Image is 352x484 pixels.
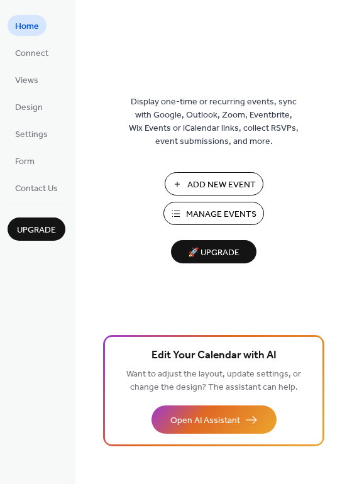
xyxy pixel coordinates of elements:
[15,128,48,141] span: Settings
[8,15,47,36] a: Home
[170,414,240,427] span: Open AI Assistant
[8,217,65,241] button: Upgrade
[8,123,55,144] a: Settings
[187,179,256,192] span: Add New Event
[8,150,42,171] a: Form
[15,47,48,60] span: Connect
[15,155,35,168] span: Form
[8,69,46,90] a: Views
[129,96,299,148] span: Display one-time or recurring events, sync with Google, Outlook, Zoom, Eventbrite, Wix Events or ...
[186,208,256,221] span: Manage Events
[163,202,264,225] button: Manage Events
[17,224,56,237] span: Upgrade
[171,240,256,263] button: 🚀 Upgrade
[15,74,38,87] span: Views
[8,42,56,63] a: Connect
[126,366,301,396] span: Want to adjust the layout, update settings, or change the design? The assistant can help.
[8,96,50,117] a: Design
[151,347,277,365] span: Edit Your Calendar with AI
[179,245,249,261] span: 🚀 Upgrade
[15,20,39,33] span: Home
[8,177,65,198] a: Contact Us
[151,405,277,434] button: Open AI Assistant
[15,101,43,114] span: Design
[165,172,263,195] button: Add New Event
[15,182,58,195] span: Contact Us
